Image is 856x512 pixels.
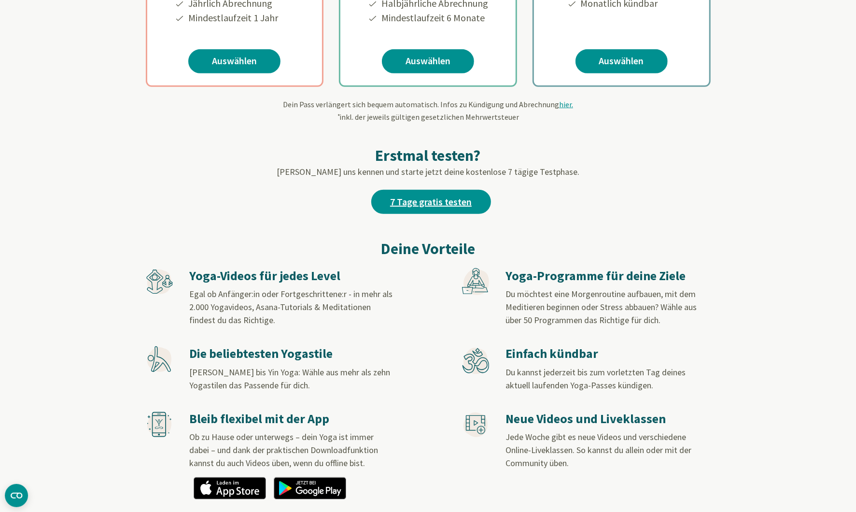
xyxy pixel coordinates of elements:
[371,190,491,214] a: 7 Tage gratis testen
[187,11,294,25] li: Mindestlaufzeit 1 Jahr
[190,268,393,284] h3: Yoga-Videos für jedes Level
[506,268,710,284] h3: Yoga-Programme für deine Ziele
[190,288,393,326] span: Egal ob Anfänger:in oder Fortgeschrittene:r - in mehr als 2.000 Yogavideos, Asana-Tutorials & Med...
[559,100,573,109] span: hier.
[146,237,711,260] h2: Deine Vorteile
[190,431,379,469] span: Ob zu Hause oder unterwegs – dein Yoga ist immer dabei – und dank der praktischen Downloadfunktio...
[146,165,711,178] p: [PERSON_NAME] uns kennen und starte jetzt deine kostenlose 7 tägige Testphase.
[190,411,393,427] h3: Bleib flexibel mit der App
[506,367,686,391] span: Du kannst jederzeit bis zum vorletzten Tag deines aktuell laufenden Yoga-Passes kündigen.
[506,288,697,326] span: Du möchtest eine Morgenroutine aufbauen, mit dem Meditieren beginnen oder Stress abbauen? Wähle a...
[190,346,393,362] h3: Die beliebtesten Yogastile
[188,49,281,73] a: Auswählen
[274,477,346,499] img: app_googleplay_de.png
[506,411,710,427] h3: Neue Videos und Liveklassen
[5,484,28,507] button: CMP-Widget öffnen
[146,99,711,123] div: Dein Pass verlängert sich bequem automatisch. Infos zu Kündigung und Abrechnung
[506,431,692,469] span: Jede Woche gibt es neue Videos und verschiedene Online-Liveklassen. So kannst du allein oder mit ...
[146,146,711,165] h2: Erstmal testen?
[194,477,266,499] img: app_appstore_de.png
[575,49,668,73] a: Auswählen
[382,49,474,73] a: Auswählen
[380,11,488,25] li: Mindestlaufzeit 6 Monate
[337,112,519,122] span: inkl. der jeweils gültigen gesetzlichen Mehrwertsteuer
[190,367,391,391] span: [PERSON_NAME] bis Yin Yoga: Wähle aus mehr als zehn Yogastilen das Passende für dich.
[506,346,710,362] h3: Einfach kündbar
